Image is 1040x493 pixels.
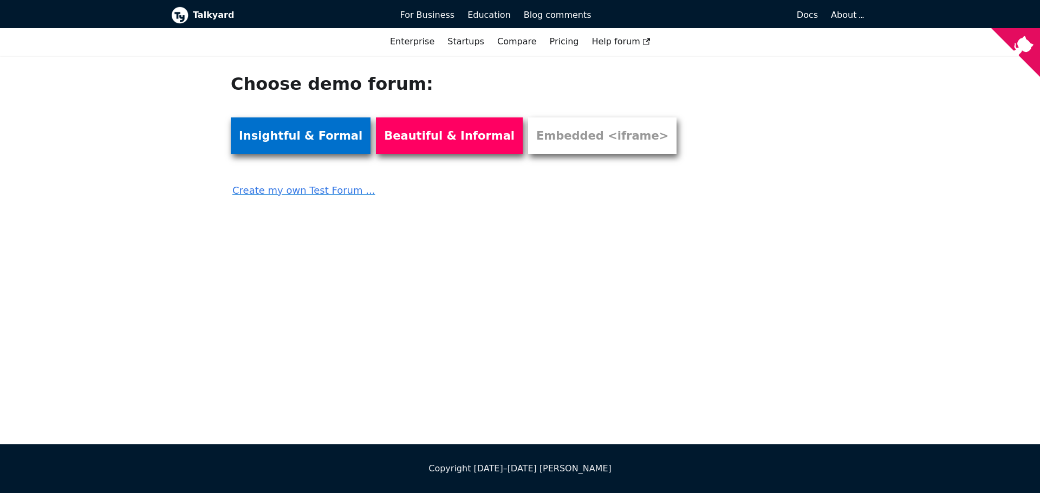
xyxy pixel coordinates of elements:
a: Create my own Test Forum ... [231,175,690,199]
a: Talkyard logoTalkyard [171,6,385,24]
a: Education [461,6,517,24]
a: Compare [497,36,537,47]
a: Docs [598,6,825,24]
a: Startups [441,32,491,51]
span: Help forum [591,36,650,47]
h1: Choose demo forum: [231,73,690,95]
span: Docs [797,10,818,20]
a: Help forum [585,32,656,51]
a: Beautiful & Informal [376,117,523,154]
a: Enterprise [383,32,441,51]
a: About [831,10,862,20]
a: Embedded <iframe> [528,117,677,154]
a: For Business [394,6,461,24]
span: Blog comments [524,10,591,20]
span: Education [467,10,511,20]
a: Pricing [543,32,586,51]
span: For Business [400,10,455,20]
a: Blog comments [517,6,598,24]
b: Talkyard [193,8,385,22]
div: Copyright [DATE]–[DATE] [PERSON_NAME] [171,462,869,476]
img: Talkyard logo [171,6,188,24]
a: Insightful & Formal [231,117,370,154]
